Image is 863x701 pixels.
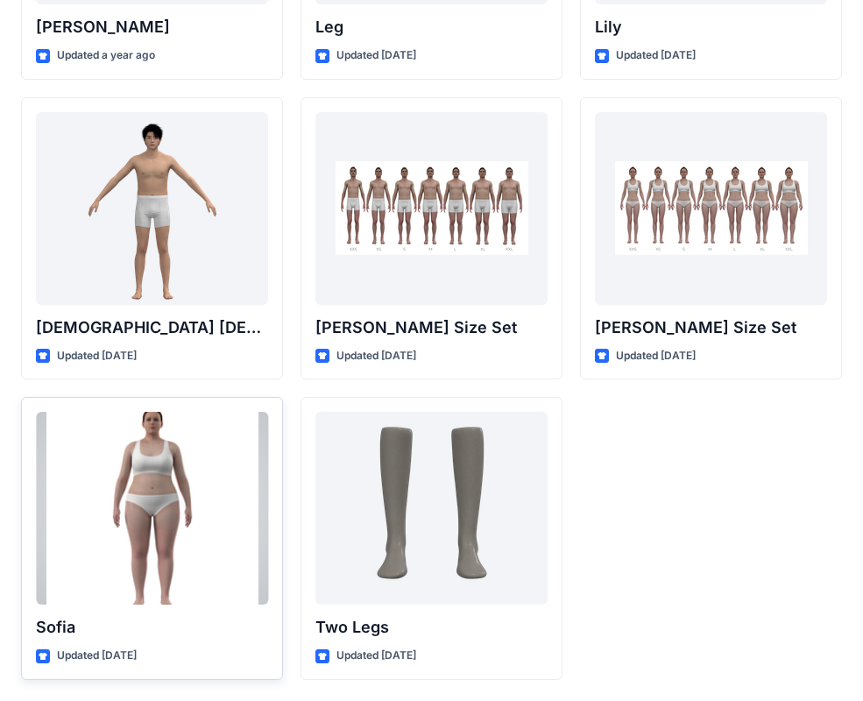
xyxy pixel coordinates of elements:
p: Updated [DATE] [616,46,696,65]
p: Updated [DATE] [57,647,137,665]
p: Updated [DATE] [616,347,696,365]
p: Two Legs [315,615,548,640]
p: Lily [595,15,827,39]
p: Updated a year ago [57,46,155,65]
a: Male Asian [36,112,268,305]
p: Updated [DATE] [336,647,416,665]
p: [DEMOGRAPHIC_DATA] [DEMOGRAPHIC_DATA] [36,315,268,340]
a: Sofia [36,412,268,605]
p: [PERSON_NAME] [36,15,268,39]
a: Olivia Size Set [595,112,827,305]
p: Updated [DATE] [57,347,137,365]
p: Updated [DATE] [336,347,416,365]
p: Updated [DATE] [336,46,416,65]
p: Leg [315,15,548,39]
a: Oliver Size Set [315,112,548,305]
p: [PERSON_NAME] Size Set [595,315,827,340]
a: Two Legs [315,412,548,605]
p: [PERSON_NAME] Size Set [315,315,548,340]
p: Sofia [36,615,268,640]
